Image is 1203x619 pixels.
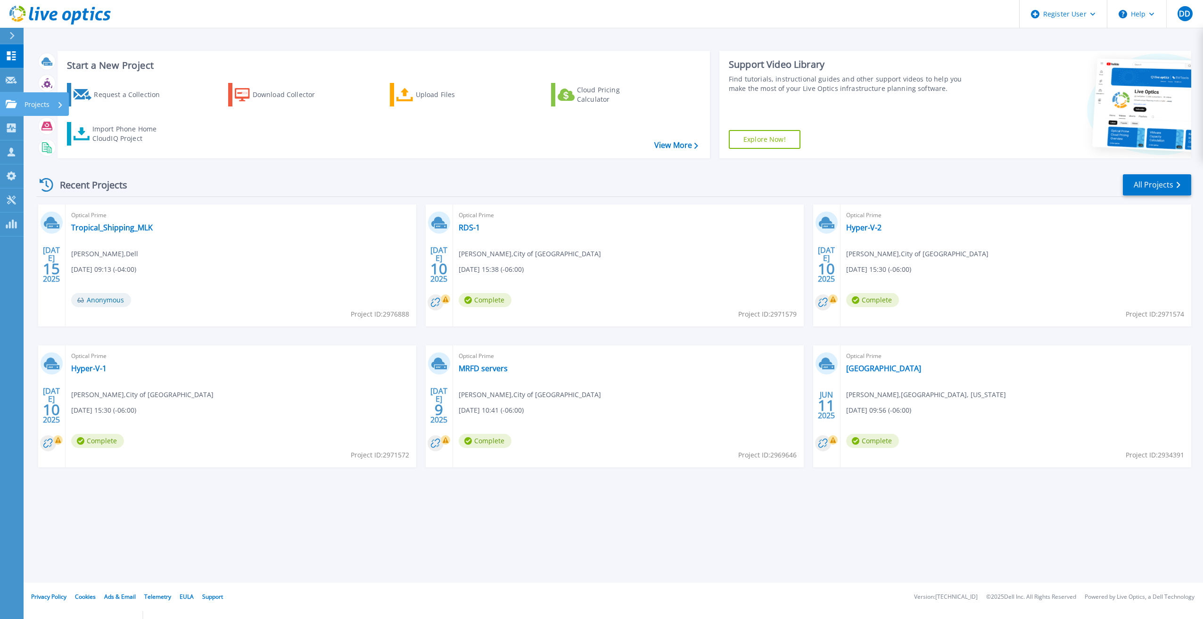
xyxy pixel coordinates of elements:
[71,264,136,275] span: [DATE] 09:13 (-04:00)
[43,265,60,273] span: 15
[71,210,411,220] span: Optical Prime
[71,364,107,373] a: Hyper-V-1
[846,293,899,307] span: Complete
[459,293,511,307] span: Complete
[71,390,214,400] span: [PERSON_NAME] , City of [GEOGRAPHIC_DATA]
[729,130,800,149] a: Explore Now!
[202,593,223,601] a: Support
[94,85,169,104] div: Request a Collection
[25,92,49,117] p: Projects
[846,264,911,275] span: [DATE] 15:30 (-06:00)
[817,247,835,282] div: [DATE] 2025
[459,405,524,415] span: [DATE] 10:41 (-06:00)
[92,124,166,143] div: Import Phone Home CloudIQ Project
[104,593,136,601] a: Ads & Email
[459,264,524,275] span: [DATE] 15:38 (-06:00)
[818,401,835,409] span: 11
[846,390,1006,400] span: [PERSON_NAME] , [GEOGRAPHIC_DATA], [US_STATE]
[71,405,136,415] span: [DATE] 15:30 (-06:00)
[654,141,698,150] a: View More
[577,85,652,104] div: Cloud Pricing Calculator
[459,434,511,448] span: Complete
[986,594,1076,600] li: © 2025 Dell Inc. All Rights Reserved
[459,351,798,361] span: Optical Prime
[738,450,797,460] span: Project ID: 2969646
[180,593,194,601] a: EULA
[71,351,411,361] span: Optical Prime
[71,434,124,448] span: Complete
[67,83,172,106] a: Request a Collection
[846,210,1186,220] span: Optical Prime
[390,83,495,106] a: Upload Files
[71,293,131,307] span: Anonymous
[817,388,835,423] div: JUN 2025
[1179,10,1190,17] span: DD
[818,265,835,273] span: 10
[31,593,66,601] a: Privacy Policy
[42,247,60,282] div: [DATE] 2025
[846,405,911,415] span: [DATE] 09:56 (-06:00)
[551,83,656,106] a: Cloud Pricing Calculator
[459,364,508,373] a: MRFD servers
[738,309,797,319] span: Project ID: 2971579
[430,265,447,273] span: 10
[1085,594,1195,600] li: Powered by Live Optics, a Dell Technology
[416,85,491,104] div: Upload Files
[1123,174,1191,195] a: All Projects
[36,173,140,196] div: Recent Projects
[351,309,409,319] span: Project ID: 2976888
[435,406,443,414] span: 9
[42,388,60,423] div: [DATE] 2025
[430,388,448,423] div: [DATE] 2025
[846,364,921,373] a: [GEOGRAPHIC_DATA]
[253,85,328,104] div: Download Collector
[846,223,882,232] a: Hyper-V-2
[846,434,899,448] span: Complete
[459,223,480,232] a: RDS-1
[459,249,601,259] span: [PERSON_NAME] , City of [GEOGRAPHIC_DATA]
[846,249,989,259] span: [PERSON_NAME] , City of [GEOGRAPHIC_DATA]
[144,593,171,601] a: Telemetry
[729,74,972,93] div: Find tutorials, instructional guides and other support videos to help you make the most of your L...
[228,83,333,106] a: Download Collector
[430,247,448,282] div: [DATE] 2025
[459,210,798,220] span: Optical Prime
[846,351,1186,361] span: Optical Prime
[71,223,153,232] a: Tropical_Shipping_MLK
[914,594,978,600] li: Version: [TECHNICAL_ID]
[1126,309,1184,319] span: Project ID: 2971574
[67,60,698,71] h3: Start a New Project
[71,249,138,259] span: [PERSON_NAME] , Dell
[351,450,409,460] span: Project ID: 2971572
[43,406,60,414] span: 10
[729,58,972,71] div: Support Video Library
[75,593,96,601] a: Cookies
[459,390,601,400] span: [PERSON_NAME] , City of [GEOGRAPHIC_DATA]
[1126,450,1184,460] span: Project ID: 2934391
